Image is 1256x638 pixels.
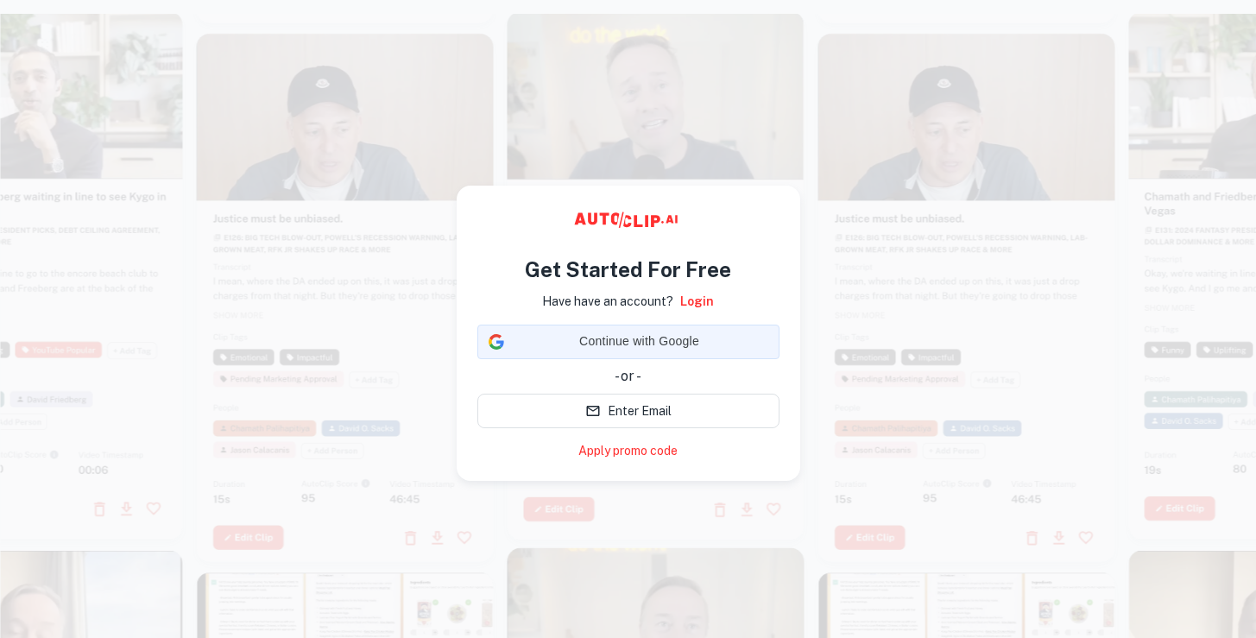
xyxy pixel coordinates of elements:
a: Login [680,292,714,311]
h4: Get Started For Free [525,254,731,285]
a: Apply promo code [578,442,678,460]
span: Continue with Google [511,332,768,351]
div: - or - [477,366,779,387]
p: Have have an account? [542,292,673,311]
button: Enter Email [477,394,779,428]
div: Continue with Google [477,325,779,359]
